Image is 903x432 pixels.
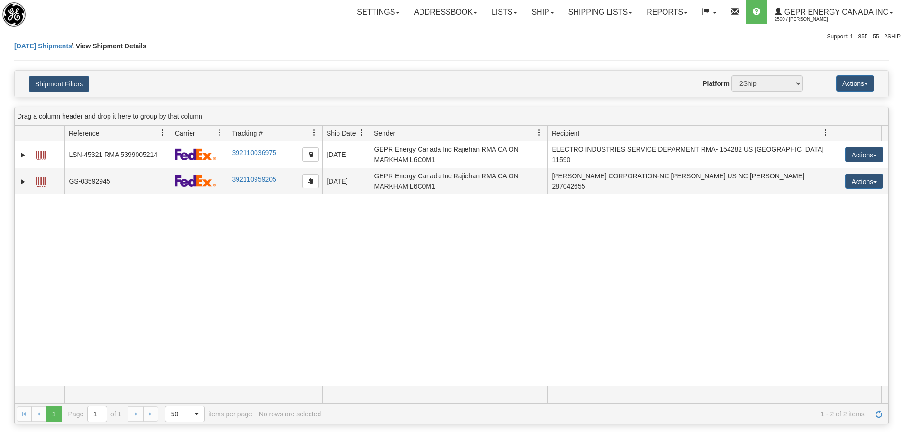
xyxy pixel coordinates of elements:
[370,126,547,141] th: Press ctrl + space to group
[32,126,64,141] th: Press ctrl + space to group
[175,175,216,187] img: 2 - FedEx Express®
[155,125,171,141] a: Reference filter column settings
[531,125,547,141] a: Sender filter column settings
[36,173,46,188] a: Label
[302,147,319,162] button: Copy to clipboard
[767,0,900,24] a: GEPR Energy Canada Inc 2500 / [PERSON_NAME]
[171,126,228,141] th: Press ctrl + space to group
[561,0,639,24] a: Shipping lists
[29,76,89,92] button: Shipment Filters
[547,168,841,194] td: [PERSON_NAME] CORPORATION-NC [PERSON_NAME] US NC [PERSON_NAME] 287042655
[64,168,171,194] td: GS-03592945
[547,126,834,141] th: Press ctrl + space to group
[374,129,395,138] span: Sender
[171,409,183,419] span: 50
[834,126,881,141] th: Press ctrl + space to group
[328,410,865,418] span: 1 - 2 of 2 items
[407,0,484,24] a: Addressbook
[306,125,322,141] a: Tracking # filter column settings
[552,129,579,138] span: Recipient
[228,126,322,141] th: Press ctrl + space to group
[175,129,195,138] span: Carrier
[64,141,171,168] td: LSN-45321 RMA 5399005214
[189,406,204,422] span: select
[232,175,276,183] a: 392110959205
[165,406,252,422] span: items per page
[88,406,107,422] input: Page 1
[259,410,321,418] div: No rows are selected
[69,129,100,138] span: Reference
[322,168,370,194] td: [DATE]
[302,174,319,188] button: Copy to clipboard
[871,406,886,422] a: Refresh
[350,0,407,24] a: Settings
[18,150,28,160] a: Expand
[64,126,171,141] th: Press ctrl + space to group
[327,129,356,138] span: Ship Date
[322,126,370,141] th: Press ctrl + space to group
[836,75,874,92] button: Actions
[175,148,216,160] img: 2 - FedEx Express®
[547,141,841,168] td: ELECTRO INDUSTRIES SERVICE DEPARMENT RMA- 154282 US [GEOGRAPHIC_DATA] 11590
[782,8,888,16] span: GEPR Energy Canada Inc
[524,0,561,24] a: Ship
[354,125,370,141] a: Ship Date filter column settings
[322,141,370,168] td: [DATE]
[15,107,888,126] div: grid grouping header
[818,125,834,141] a: Recipient filter column settings
[72,42,146,50] span: \ View Shipment Details
[702,79,730,88] label: Platform
[881,167,902,264] iframe: chat widget
[46,406,61,422] span: Page 1
[775,15,846,24] span: 2500 / [PERSON_NAME]
[2,2,26,27] img: logo2500.jpg
[370,141,547,168] td: GEPR Energy Canada Inc Rajiehan RMA CA ON MARKHAM L6C0M1
[14,42,72,50] a: [DATE] Shipments
[2,33,901,41] div: Support: 1 - 855 - 55 - 2SHIP
[211,125,228,141] a: Carrier filter column settings
[165,406,205,422] span: Page sizes drop down
[484,0,524,24] a: Lists
[232,149,276,156] a: 392110036975
[68,406,122,422] span: Page of 1
[639,0,695,24] a: Reports
[845,174,883,189] button: Actions
[232,129,263,138] span: Tracking #
[370,168,547,194] td: GEPR Energy Canada Inc Rajiehan RMA CA ON MARKHAM L6C0M1
[18,177,28,186] a: Expand
[36,147,46,162] a: Label
[845,147,883,162] button: Actions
